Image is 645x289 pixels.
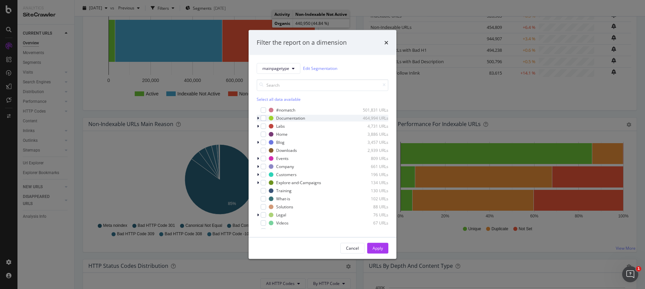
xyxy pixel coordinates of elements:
[257,63,300,74] button: mainpagetype
[355,204,388,210] div: 88 URLs
[355,148,388,153] div: 2,939 URLs
[276,204,293,210] div: Solutions
[384,38,388,47] div: times
[355,131,388,137] div: 3,886 URLs
[276,131,288,137] div: Home
[276,123,285,129] div: Labs
[355,107,388,113] div: 501,831 URLs
[262,66,289,71] span: mainpagetype
[303,65,337,72] a: Edit Segmentation
[276,156,289,161] div: Events
[257,79,388,91] input: Search
[276,115,305,121] div: Documentation
[373,245,383,251] div: Apply
[276,196,290,202] div: What-is
[276,139,285,145] div: Blog
[355,172,388,177] div: 196 URLs
[355,115,388,121] div: 464,994 URLs
[346,245,359,251] div: Cancel
[276,107,295,113] div: #nomatch
[355,164,388,169] div: 661 URLs
[355,228,388,234] div: 65 URLs
[355,220,388,226] div: 67 URLs
[355,123,388,129] div: 4,731 URLs
[276,180,321,185] div: Explore-and-Campaigns
[257,38,347,47] div: Filter the report on a dimension
[276,220,289,226] div: Videos
[276,164,294,169] div: Company
[355,196,388,202] div: 102 URLs
[276,188,292,194] div: Training
[367,243,388,253] button: Apply
[276,172,297,177] div: Customers
[355,180,388,185] div: 134 URLs
[622,266,638,282] iframe: Intercom live chat
[249,30,396,259] div: modal
[355,212,388,218] div: 76 URLs
[276,148,297,153] div: Downloads
[276,212,286,218] div: Legal
[340,243,364,253] button: Cancel
[276,228,292,234] div: Partners
[257,96,388,102] div: Select all data available
[355,188,388,194] div: 130 URLs
[355,139,388,145] div: 3,457 URLs
[355,156,388,161] div: 809 URLs
[636,266,641,272] span: 1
